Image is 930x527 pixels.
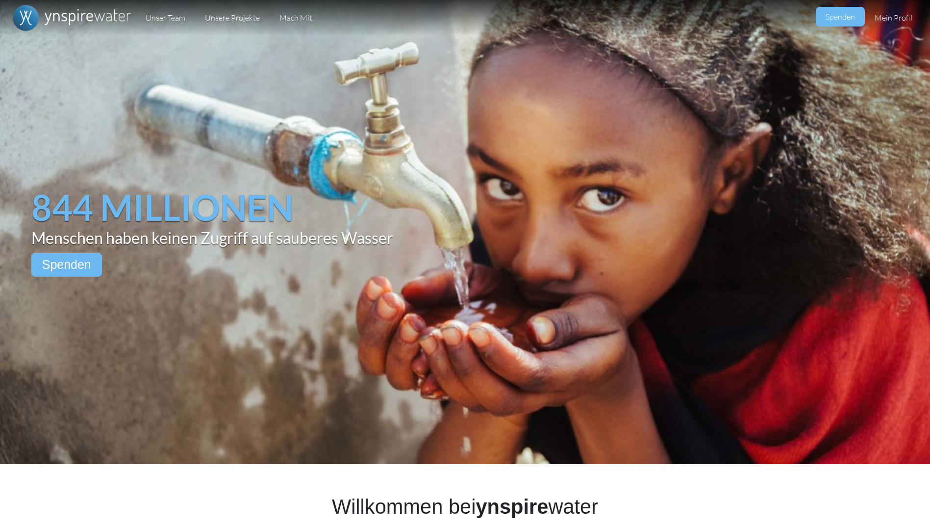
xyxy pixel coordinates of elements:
a: Spenden [816,7,865,26]
span: 844 MILLIONEN [31,186,293,228]
strong: ynspire [476,495,548,518]
h2: Willkommen bei water [98,495,833,519]
span: Menschen haben keinen Zugriff auf sauberes Wasser [31,229,930,247]
a: Spenden [31,253,102,277]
